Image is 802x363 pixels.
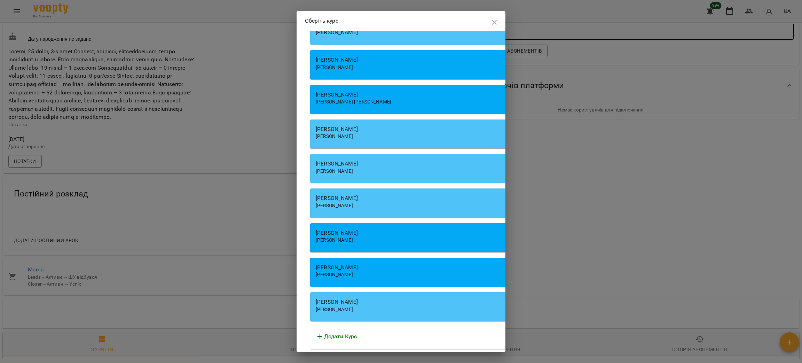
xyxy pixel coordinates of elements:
[316,91,701,99] div: [PERSON_NAME]
[324,332,357,341] p: Додати Курс
[316,28,701,37] div: [PERSON_NAME]
[316,64,353,70] span: [PERSON_NAME]
[316,237,353,243] span: [PERSON_NAME]
[316,99,391,105] span: [PERSON_NAME] [PERSON_NAME]
[316,160,701,168] div: [PERSON_NAME]
[316,133,353,139] span: [PERSON_NAME]
[316,56,701,64] div: [PERSON_NAME]
[316,203,353,208] span: [PERSON_NAME]
[316,125,701,133] div: [PERSON_NAME]
[316,298,701,306] div: [PERSON_NAME]
[305,17,338,25] p: Оберіть курс
[316,194,701,202] div: [PERSON_NAME]
[316,307,353,312] span: [PERSON_NAME]
[316,229,701,237] div: [PERSON_NAME]
[316,168,353,174] span: [PERSON_NAME]
[316,263,701,272] div: [PERSON_NAME]
[316,272,353,277] span: [PERSON_NAME]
